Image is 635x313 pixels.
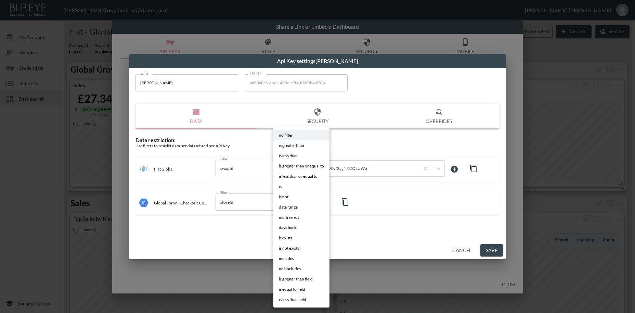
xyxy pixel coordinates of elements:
[279,173,317,179] span: is less than or equal to
[279,276,313,282] span: is greater then field
[279,204,298,210] span: date range
[279,297,306,303] span: is less than field
[279,184,282,190] span: is
[279,153,298,159] span: is less than
[279,194,288,200] span: is not
[279,255,294,262] span: includes
[279,235,292,241] span: is exists
[279,163,324,169] span: is greater than or equal to
[279,266,301,272] span: not includes
[279,245,299,251] span: is not exists
[279,286,305,292] span: is equal to field
[279,225,296,231] span: days back
[279,142,304,149] span: is greater than
[279,214,299,221] span: multi select
[279,132,293,138] span: no filter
